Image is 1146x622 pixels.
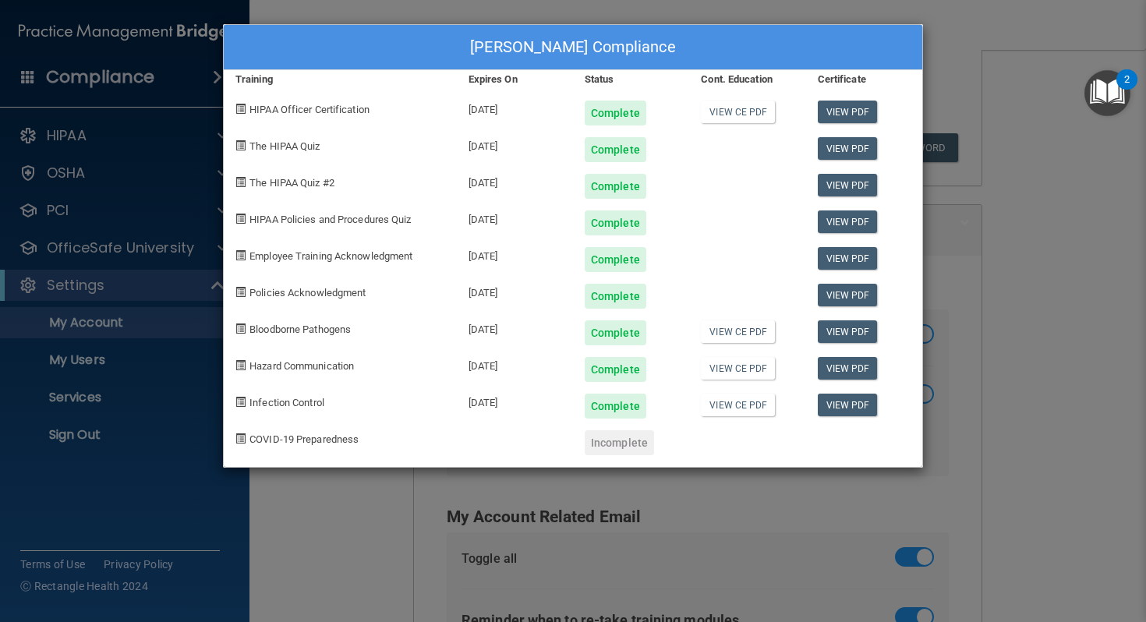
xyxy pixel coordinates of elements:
span: Employee Training Acknowledgment [249,250,412,262]
a: View PDF [818,174,878,196]
div: Complete [585,210,646,235]
div: Complete [585,357,646,382]
div: [DATE] [457,272,573,309]
a: View CE PDF [701,320,775,343]
a: View PDF [818,247,878,270]
div: 2 [1124,80,1130,100]
a: View PDF [818,210,878,233]
span: COVID-19 Preparedness [249,433,359,445]
span: HIPAA Policies and Procedures Quiz [249,214,411,225]
div: Complete [585,101,646,125]
a: View CE PDF [701,101,775,123]
div: [DATE] [457,89,573,125]
a: View PDF [818,101,878,123]
div: [DATE] [457,125,573,162]
span: Infection Control [249,397,324,408]
span: Policies Acknowledgment [249,287,366,299]
div: Certificate [806,70,922,89]
button: Open Resource Center, 2 new notifications [1084,70,1130,116]
div: Complete [585,137,646,162]
span: Hazard Communication [249,360,354,372]
div: Status [573,70,689,89]
div: [DATE] [457,199,573,235]
a: View CE PDF [701,394,775,416]
div: Cont. Education [689,70,805,89]
span: Bloodborne Pathogens [249,323,351,335]
a: View PDF [818,357,878,380]
a: View CE PDF [701,357,775,380]
span: The HIPAA Quiz [249,140,320,152]
iframe: Drift Widget Chat Controller [876,511,1127,574]
a: View PDF [818,320,878,343]
div: Complete [585,174,646,199]
div: Training [224,70,457,89]
div: Complete [585,394,646,419]
div: [DATE] [457,235,573,272]
a: View PDF [818,137,878,160]
div: [DATE] [457,345,573,382]
div: Incomplete [585,430,654,455]
div: [DATE] [457,162,573,199]
div: Expires On [457,70,573,89]
div: [PERSON_NAME] Compliance [224,25,922,70]
div: [DATE] [457,309,573,345]
div: [DATE] [457,382,573,419]
div: Complete [585,320,646,345]
span: The HIPAA Quiz #2 [249,177,334,189]
div: Complete [585,247,646,272]
span: HIPAA Officer Certification [249,104,370,115]
a: View PDF [818,284,878,306]
a: View PDF [818,394,878,416]
div: Complete [585,284,646,309]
